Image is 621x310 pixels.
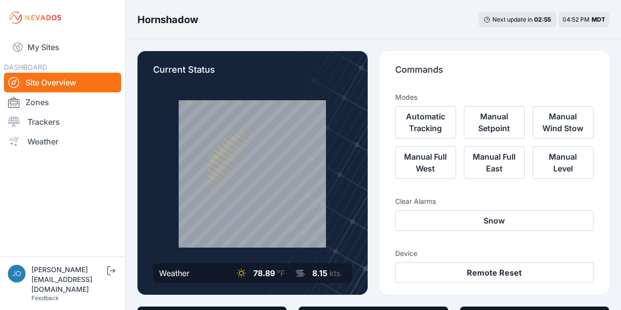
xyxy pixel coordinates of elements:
p: Current Status [153,63,352,85]
div: Weather [159,267,189,279]
a: Feedback [31,294,59,302]
p: Commands [395,63,594,85]
img: jos@nevados.solar [8,265,26,282]
span: 04:52 PM [563,16,590,23]
img: Nevados [8,10,63,26]
h3: Device [395,249,594,258]
h3: Clear Alarms [395,197,594,206]
div: 02 : 55 [534,16,552,24]
h3: Modes [395,92,417,102]
button: Automatic Tracking [395,106,456,139]
span: DASHBOARD [4,63,47,71]
div: [PERSON_NAME][EMAIL_ADDRESS][DOMAIN_NAME] [31,265,105,294]
button: Manual Wind Stow [533,106,594,139]
button: Remote Reset [395,262,594,283]
button: Manual Level [533,146,594,179]
span: 78.89 [253,268,275,278]
a: Zones [4,92,121,112]
span: Next update in [492,16,533,23]
a: Trackers [4,112,121,132]
button: Snow [395,210,594,231]
span: kts [329,268,340,278]
a: My Sites [4,35,121,59]
button: Manual Setpoint [464,106,525,139]
button: Manual Full East [464,146,525,179]
button: Manual Full West [395,146,456,179]
h3: Hornshadow [137,13,198,27]
a: Site Overview [4,73,121,92]
nav: Breadcrumb [137,7,198,32]
span: MDT [592,16,605,23]
a: Weather [4,132,121,151]
span: 8.15 [312,268,327,278]
span: °F [277,268,285,278]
